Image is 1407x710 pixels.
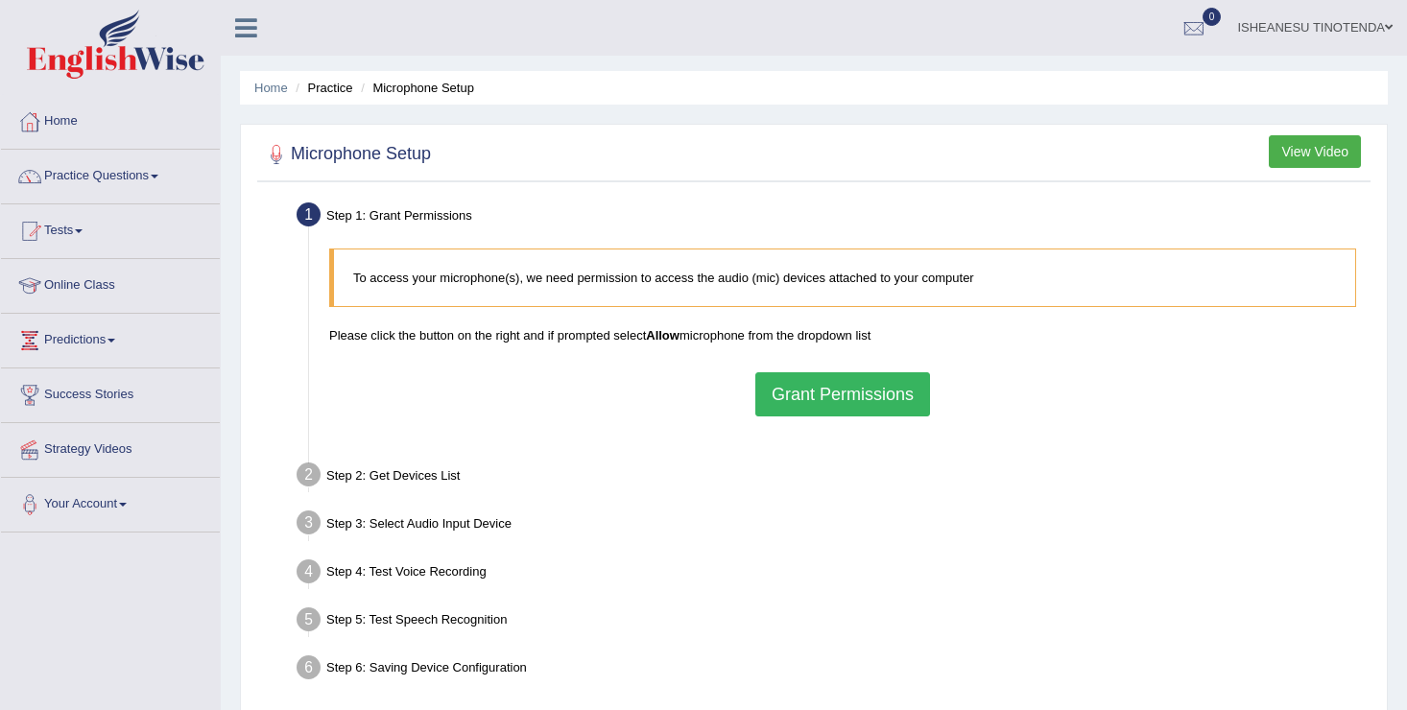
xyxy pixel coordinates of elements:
[646,328,680,343] b: Allow
[1,259,220,307] a: Online Class
[288,554,1378,596] div: Step 4: Test Voice Recording
[288,457,1378,499] div: Step 2: Get Devices List
[262,140,431,169] h2: Microphone Setup
[1,314,220,362] a: Predictions
[288,650,1378,692] div: Step 6: Saving Device Configuration
[288,505,1378,547] div: Step 3: Select Audio Input Device
[288,197,1378,239] div: Step 1: Grant Permissions
[254,81,288,95] a: Home
[1269,135,1361,168] button: View Video
[1,95,220,143] a: Home
[288,602,1378,644] div: Step 5: Test Speech Recognition
[329,326,1356,344] p: Please click the button on the right and if prompted select microphone from the dropdown list
[1,478,220,526] a: Your Account
[291,79,352,97] li: Practice
[1,423,220,471] a: Strategy Videos
[1,368,220,416] a: Success Stories
[1,150,220,198] a: Practice Questions
[1203,8,1222,26] span: 0
[356,79,474,97] li: Microphone Setup
[353,269,1336,287] p: To access your microphone(s), we need permission to access the audio (mic) devices attached to yo...
[755,372,930,416] button: Grant Permissions
[1,204,220,252] a: Tests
